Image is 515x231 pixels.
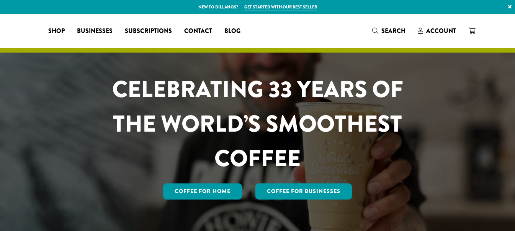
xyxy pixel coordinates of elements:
a: Search [366,25,412,37]
span: Shop [48,26,65,36]
a: Coffee for Home [163,183,242,200]
span: Blog [224,26,240,36]
span: Contact [184,26,212,36]
span: Subscriptions [125,26,172,36]
a: Coffee For Businesses [255,183,352,200]
span: Account [426,26,456,35]
a: Get started with our best seller [244,4,317,10]
span: Businesses [77,26,113,36]
span: Search [381,26,405,35]
a: Shop [42,25,71,37]
h1: CELEBRATING 33 YEARS OF THE WORLD’S SMOOTHEST COFFEE [90,72,426,176]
